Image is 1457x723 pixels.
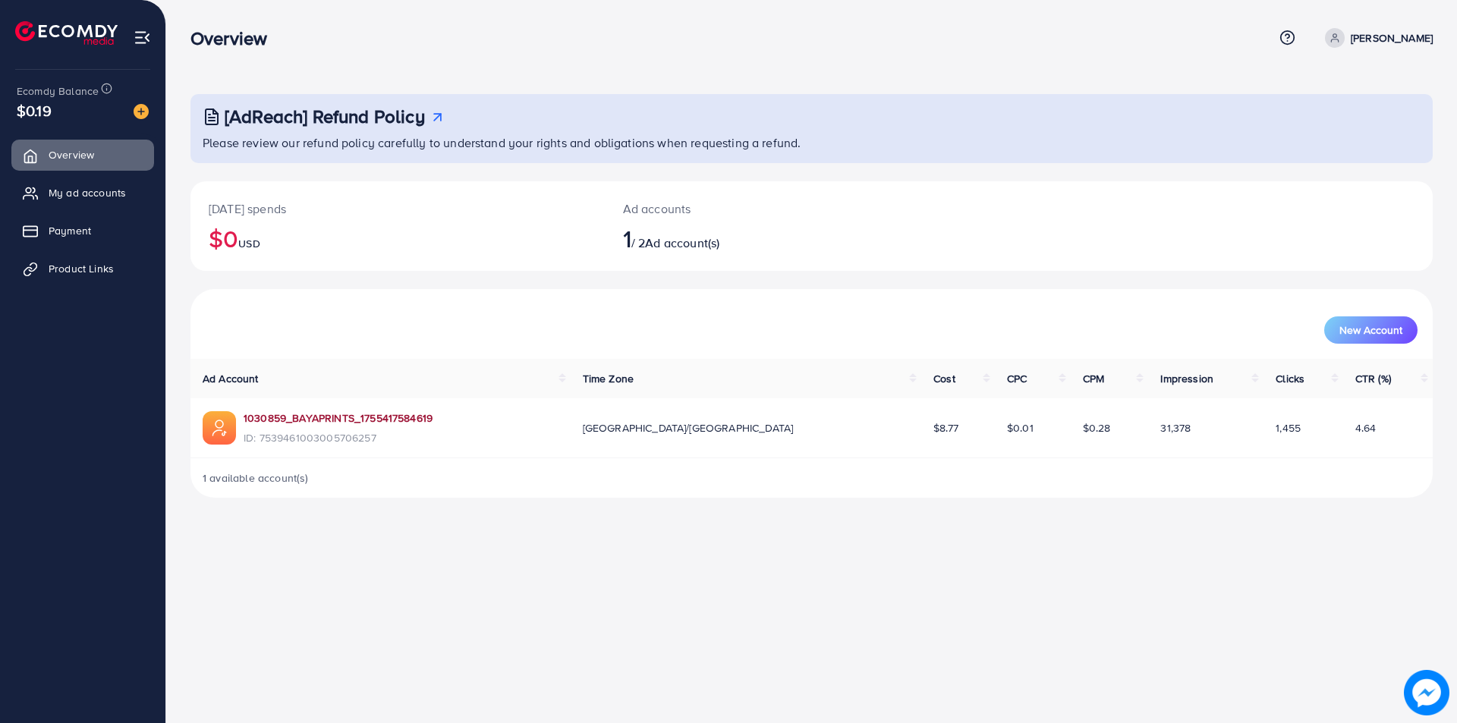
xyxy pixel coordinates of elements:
[1355,371,1391,386] span: CTR (%)
[623,224,897,253] h2: / 2
[134,104,149,119] img: image
[1083,420,1111,435] span: $0.28
[203,411,236,445] img: ic-ads-acc.e4c84228.svg
[17,99,52,121] span: $0.19
[203,134,1424,152] p: Please review our refund policy carefully to understand your rights and obligations when requesti...
[1276,371,1304,386] span: Clicks
[1083,371,1104,386] span: CPM
[49,185,126,200] span: My ad accounts
[225,105,425,127] h3: [AdReach] Refund Policy
[209,200,587,218] p: [DATE] spends
[49,261,114,276] span: Product Links
[209,224,587,253] h2: $0
[15,21,118,45] img: logo
[49,147,94,162] span: Overview
[244,410,433,426] a: 1030859_BAYAPRINTS_1755417584619
[11,140,154,170] a: Overview
[190,27,279,49] h3: Overview
[1404,670,1449,715] img: image
[244,430,433,445] span: ID: 7539461003005706257
[17,83,99,99] span: Ecomdy Balance
[1324,316,1418,344] button: New Account
[11,178,154,208] a: My ad accounts
[203,470,309,486] span: 1 available account(s)
[1007,420,1034,435] span: $0.01
[933,371,955,386] span: Cost
[11,215,154,246] a: Payment
[1160,371,1213,386] span: Impression
[1276,420,1301,435] span: 1,455
[933,420,958,435] span: $8.77
[49,223,91,238] span: Payment
[623,200,897,218] p: Ad accounts
[1160,420,1191,435] span: 31,378
[1351,29,1433,47] p: [PERSON_NAME]
[238,236,260,251] span: USD
[1355,420,1377,435] span: 4.64
[11,253,154,284] a: Product Links
[583,420,794,435] span: [GEOGRAPHIC_DATA]/[GEOGRAPHIC_DATA]
[1339,325,1402,335] span: New Account
[1007,371,1027,386] span: CPC
[583,371,634,386] span: Time Zone
[134,29,151,46] img: menu
[1319,28,1433,48] a: [PERSON_NAME]
[623,221,631,256] span: 1
[645,234,719,251] span: Ad account(s)
[203,371,259,386] span: Ad Account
